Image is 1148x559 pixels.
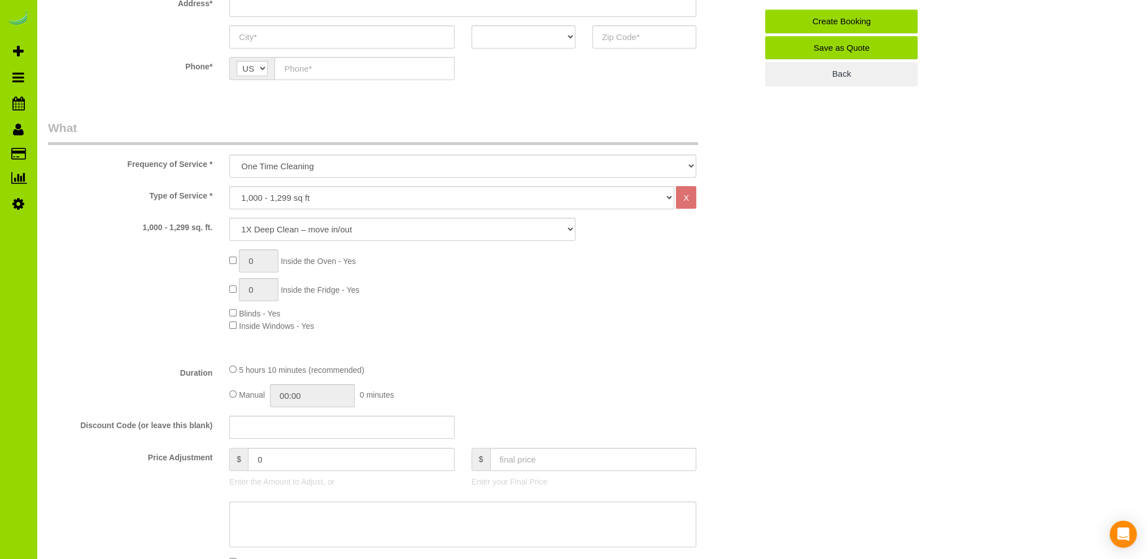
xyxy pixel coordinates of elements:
label: 1,000 - 1,299 sq. ft. [40,218,221,233]
label: Frequency of Service * [40,155,221,170]
a: Save as Quote [765,36,918,60]
span: Inside the Fridge - Yes [281,285,359,294]
legend: What [48,120,698,145]
span: $ [472,448,490,471]
a: Create Booking [765,10,918,33]
span: 0 minutes [360,390,394,399]
label: Duration [40,363,221,378]
input: Phone* [274,57,454,80]
span: Blinds - Yes [239,309,280,318]
input: City* [229,25,454,49]
span: Manual [239,390,265,399]
label: Price Adjustment [40,448,221,463]
label: Discount Code (or leave this blank) [40,416,221,431]
a: Back [765,62,918,86]
span: 5 hours 10 minutes (recommended) [239,366,364,375]
p: Enter the Amount to Adjust, or [229,476,454,487]
input: final price [490,448,697,471]
label: Phone* [40,57,221,72]
label: Type of Service * [40,186,221,201]
span: Inside the Oven - Yes [281,257,356,266]
img: Automaid Logo [7,11,29,27]
p: Enter your Final Price [472,476,696,487]
span: Inside Windows - Yes [239,322,314,331]
div: Open Intercom Messenger [1110,521,1137,548]
span: $ [229,448,248,471]
input: Zip Code* [592,25,696,49]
